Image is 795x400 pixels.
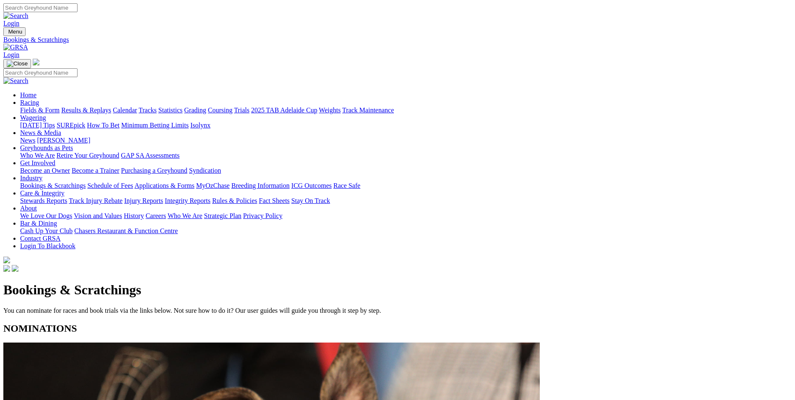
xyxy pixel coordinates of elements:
[20,99,39,106] a: Racing
[231,182,290,189] a: Breeding Information
[20,182,792,190] div: Industry
[87,122,120,129] a: How To Bet
[37,137,90,144] a: [PERSON_NAME]
[20,167,70,174] a: Become an Owner
[165,197,210,204] a: Integrity Reports
[20,152,55,159] a: Who We Are
[20,174,42,182] a: Industry
[20,205,37,212] a: About
[12,265,18,272] img: twitter.svg
[20,106,60,114] a: Fields & Form
[3,20,19,27] a: Login
[3,59,31,68] button: Toggle navigation
[20,182,85,189] a: Bookings & Scratchings
[7,60,28,67] img: Close
[20,122,55,129] a: [DATE] Tips
[3,282,792,298] h1: Bookings & Scratchings
[72,167,119,174] a: Become a Trainer
[20,197,792,205] div: Care & Integrity
[234,106,249,114] a: Trials
[20,242,75,249] a: Login To Blackbook
[69,197,122,204] a: Track Injury Rebate
[124,197,163,204] a: Injury Reports
[20,152,792,159] div: Greyhounds as Pets
[3,265,10,272] img: facebook.svg
[3,257,10,263] img: logo-grsa-white.png
[121,122,189,129] a: Minimum Betting Limits
[20,227,792,235] div: Bar & Dining
[74,212,122,219] a: Vision and Values
[135,182,194,189] a: Applications & Forms
[20,220,57,227] a: Bar & Dining
[3,307,792,314] p: You can nominate for races and book trials via the links below. Not sure how to do it? Our user g...
[184,106,206,114] a: Grading
[139,106,157,114] a: Tracks
[20,106,792,114] div: Racing
[121,167,187,174] a: Purchasing a Greyhound
[20,197,67,204] a: Stewards Reports
[3,44,28,51] img: GRSA
[121,152,180,159] a: GAP SA Assessments
[74,227,178,234] a: Chasers Restaurant & Function Centre
[3,36,792,44] a: Bookings & Scratchings
[20,129,61,136] a: News & Media
[20,190,65,197] a: Care & Integrity
[145,212,166,219] a: Careers
[20,235,60,242] a: Contact GRSA
[3,323,792,334] h2: NOMINATIONS
[212,197,257,204] a: Rules & Policies
[319,106,341,114] a: Weights
[168,212,202,219] a: Who We Are
[57,152,119,159] a: Retire Your Greyhound
[243,212,282,219] a: Privacy Policy
[20,167,792,174] div: Get Involved
[33,59,39,65] img: logo-grsa-white.png
[3,3,78,12] input: Search
[8,29,22,35] span: Menu
[333,182,360,189] a: Race Safe
[251,106,317,114] a: 2025 TAB Adelaide Cup
[189,167,221,174] a: Syndication
[87,182,133,189] a: Schedule of Fees
[20,212,792,220] div: About
[20,114,46,121] a: Wagering
[158,106,183,114] a: Statistics
[3,12,28,20] img: Search
[57,122,85,129] a: SUREpick
[20,227,73,234] a: Cash Up Your Club
[20,137,35,144] a: News
[124,212,144,219] a: History
[3,68,78,77] input: Search
[20,137,792,144] div: News & Media
[259,197,290,204] a: Fact Sheets
[291,197,330,204] a: Stay On Track
[3,51,19,58] a: Login
[204,212,241,219] a: Strategic Plan
[3,77,28,85] img: Search
[190,122,210,129] a: Isolynx
[208,106,233,114] a: Coursing
[291,182,331,189] a: ICG Outcomes
[20,159,55,166] a: Get Involved
[3,27,26,36] button: Toggle navigation
[61,106,111,114] a: Results & Replays
[196,182,230,189] a: MyOzChase
[113,106,137,114] a: Calendar
[20,122,792,129] div: Wagering
[20,212,72,219] a: We Love Our Dogs
[20,144,73,151] a: Greyhounds as Pets
[20,91,36,99] a: Home
[342,106,394,114] a: Track Maintenance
